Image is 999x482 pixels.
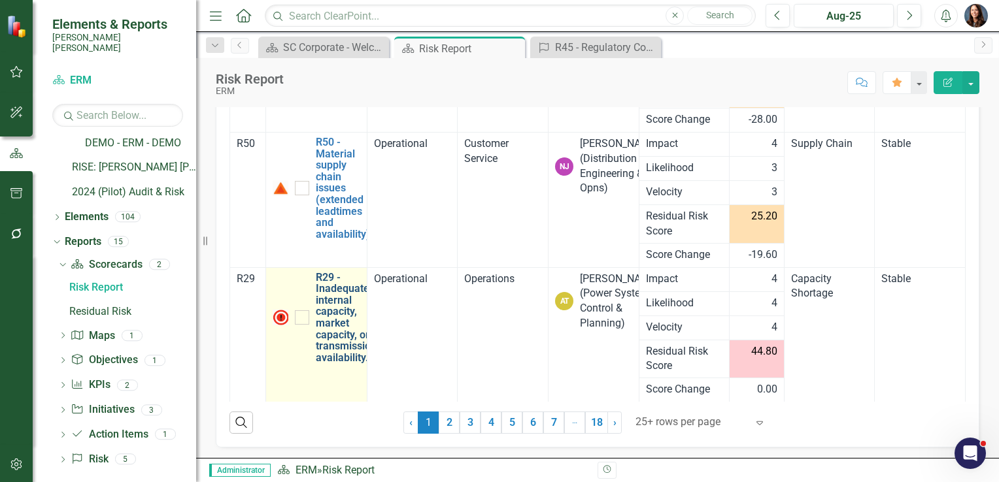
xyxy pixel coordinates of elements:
span: Residual Risk Score [646,344,723,374]
span: Capacity Shortage [791,272,833,300]
span: 4 [771,272,777,287]
a: DEMO - ERM - DEMO [85,136,196,151]
div: [PERSON_NAME] (Distribution Engineering & Opns) [580,137,658,196]
span: Impact [646,137,723,152]
span: 4 [771,137,777,152]
input: Search ClearPoint... [265,5,756,27]
div: 3 [141,404,162,415]
a: 18 [585,411,608,434]
td: Double-Click to Edit [230,132,266,267]
div: Aug-25 [798,8,889,24]
button: Search [687,7,753,25]
div: » [277,463,588,478]
span: Elements & Reports [52,16,183,32]
span: Customer Service [464,137,509,165]
a: Objectives [71,353,137,368]
span: Stable [881,272,911,285]
td: Double-Click to Edit [784,267,875,402]
img: Alert [273,180,288,196]
span: 0.00 [757,382,777,397]
a: Scorecards [71,257,142,272]
td: Double-Click to Edit [367,267,458,402]
td: Double-Click to Edit [730,156,784,180]
img: High Alert [273,310,288,325]
td: Double-Click to Edit [639,156,730,180]
button: Tami Griswold [964,4,988,27]
a: Reports [65,234,101,249]
div: Residual Risk [69,306,196,317]
div: NJ [555,157,573,176]
div: Risk Report [69,281,196,293]
td: Double-Click to Edit [549,132,639,267]
td: Double-Click to Edit [730,291,784,315]
a: 6 [522,411,543,434]
a: Elements [65,210,109,225]
div: ERM [216,86,284,96]
a: Risk [71,452,108,467]
span: 3 [771,185,777,200]
a: ERM [296,464,317,476]
a: 3 [460,411,481,434]
td: Double-Click to Edit [458,267,549,402]
div: Risk Report [216,72,284,86]
div: 104 [115,212,141,223]
a: KPIs [71,378,110,393]
span: Score Change [646,112,723,127]
span: › [613,416,617,428]
iframe: Intercom live chat [955,438,986,469]
span: 25.20 [751,209,777,224]
span: Score Change [646,248,723,263]
div: [PERSON_NAME] (Power Systems Control & Planning) [580,272,658,331]
span: Supply Chain [791,137,853,150]
div: R45 - Regulatory Compliance Violation [555,39,658,56]
span: Operations [464,272,515,285]
td: Double-Click to Edit Right Click for Context Menu [266,132,367,267]
div: SC Corporate - Welcome to ClearPoint [283,39,386,56]
div: 2 [117,379,138,391]
span: Search [706,10,734,20]
div: 1 [155,429,176,440]
a: Risk Report [66,277,196,298]
td: Double-Click to Edit [730,267,784,291]
td: Double-Click to Edit Right Click for Context Menu [266,267,367,402]
a: 5 [501,411,522,434]
td: Double-Click to Edit [875,132,966,267]
a: Residual Risk [66,301,196,322]
div: Risk Report [419,40,522,57]
div: 1 [144,355,165,366]
td: Double-Click to Edit [784,132,875,267]
div: 2 [149,259,170,270]
a: 7 [543,411,564,434]
a: SC Corporate - Welcome to ClearPoint [262,39,386,56]
span: 3 [771,161,777,176]
td: Double-Click to Edit [367,132,458,267]
span: -19.60 [749,248,777,263]
span: Velocity [646,320,723,335]
td: Double-Click to Edit [730,132,784,156]
td: Double-Click to Edit [549,267,639,402]
td: Double-Click to Edit [875,267,966,402]
span: -28.00 [749,112,777,127]
input: Search Below... [52,104,183,127]
a: RISE: [PERSON_NAME] [PERSON_NAME] Recognizing Innovation, Safety and Excellence [72,160,196,175]
a: R29 - Inadequate internal capacity, market capacity, or transmission availability. [316,272,377,364]
span: Impact [646,272,723,287]
td: Double-Click to Edit [639,315,730,340]
a: 2024 (Pilot) Audit & Risk [72,185,196,200]
a: R45 - Regulatory Compliance Violation [533,39,658,56]
img: ClearPoint Strategy [7,15,29,38]
td: Double-Click to Edit [639,180,730,204]
a: Maps [71,329,114,344]
td: Double-Click to Edit [730,180,784,204]
td: Double-Click to Edit [639,291,730,315]
a: 2 [439,411,460,434]
div: AT [555,292,573,310]
span: R29 [237,272,255,285]
span: ‹ [409,416,413,428]
button: Aug-25 [794,4,894,27]
td: Double-Click to Edit [458,132,549,267]
span: Likelihood [646,296,723,311]
div: Risk Report [322,464,375,476]
td: Double-Click to Edit [230,267,266,402]
span: 44.80 [751,344,777,359]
